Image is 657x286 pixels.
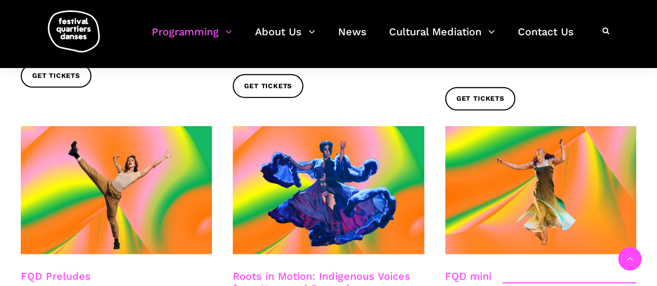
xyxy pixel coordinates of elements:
a: FQD Preludes [21,270,91,282]
a: Programming [152,23,232,53]
a: Get tickets [233,74,303,98]
span: Get tickets [32,71,80,81]
span: Get tickets [244,81,292,92]
a: Get tickets [21,64,91,88]
a: Cultural Mediation [389,23,495,53]
span: Get tickets [457,93,504,104]
a: Contact Us [518,23,574,53]
a: Get tickets [445,87,516,111]
a: News [338,23,367,53]
a: About Us [255,23,315,53]
img: logo-fqd-med [48,10,100,52]
a: FQD mini [445,270,491,282]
